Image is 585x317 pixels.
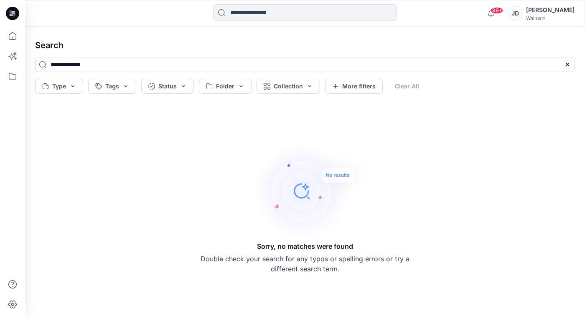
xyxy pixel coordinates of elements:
[35,79,83,94] button: Type
[526,5,575,15] div: [PERSON_NAME]
[28,34,582,57] h4: Search
[141,79,194,94] button: Status
[88,79,136,94] button: Tags
[257,241,353,251] h5: Sorry, no matches were found
[253,141,370,241] img: Sorry, no matches were found
[325,79,383,94] button: More filters
[201,254,409,274] p: Double check your search for any typos or spelling errors or try a different search term.
[491,7,503,14] span: 99+
[526,15,575,21] div: Walmart
[257,79,320,94] button: Collection
[508,6,523,21] div: JD
[199,79,252,94] button: Folder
